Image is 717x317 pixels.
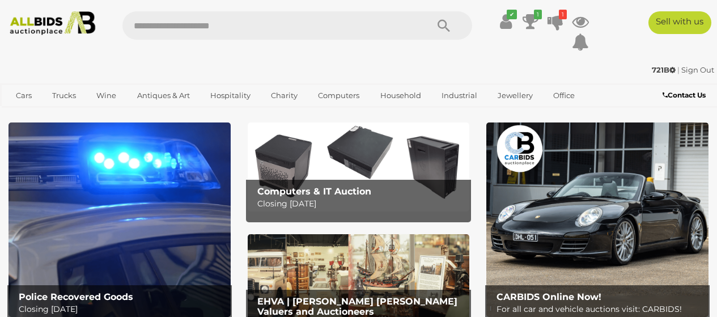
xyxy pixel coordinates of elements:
[648,11,711,34] a: Sell with us
[9,86,39,105] a: Cars
[490,86,540,105] a: Jewellery
[546,86,582,105] a: Office
[130,86,197,105] a: Antiques & Art
[257,197,465,211] p: Closing [DATE]
[663,89,708,102] a: Contact Us
[203,86,258,105] a: Hospitality
[9,105,46,124] a: Sports
[486,122,708,317] img: CARBIDS Online Now!
[19,291,133,302] b: Police Recovered Goods
[434,86,485,105] a: Industrial
[507,10,517,19] i: ✔
[373,86,428,105] a: Household
[248,122,470,212] img: Computers & IT Auction
[534,10,542,19] i: 1
[547,11,564,32] a: 1
[5,11,100,35] img: Allbids.com.au
[415,11,472,40] button: Search
[486,122,708,317] a: CARBIDS Online Now! CARBIDS Online Now! For all car and vehicle auctions visit: CARBIDS!
[257,186,371,197] b: Computers & IT Auction
[248,122,470,212] a: Computers & IT Auction Computers & IT Auction Closing [DATE]
[677,65,680,74] span: |
[497,11,514,32] a: ✔
[9,122,231,317] a: Police Recovered Goods Police Recovered Goods Closing [DATE]
[45,86,83,105] a: Trucks
[89,86,124,105] a: Wine
[663,91,706,99] b: Contact Us
[652,65,676,74] strong: 721B
[264,86,305,105] a: Charity
[497,302,704,316] p: For all car and vehicle auctions visit: CARBIDS!
[497,291,601,302] b: CARBIDS Online Now!
[19,302,226,316] p: Closing [DATE]
[257,296,457,317] b: EHVA | [PERSON_NAME] [PERSON_NAME] Valuers and Auctioneers
[559,10,567,19] i: 1
[522,11,539,32] a: 1
[652,65,677,74] a: 721B
[9,122,231,317] img: Police Recovered Goods
[311,86,367,105] a: Computers
[681,65,714,74] a: Sign Out
[52,105,147,124] a: [GEOGRAPHIC_DATA]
